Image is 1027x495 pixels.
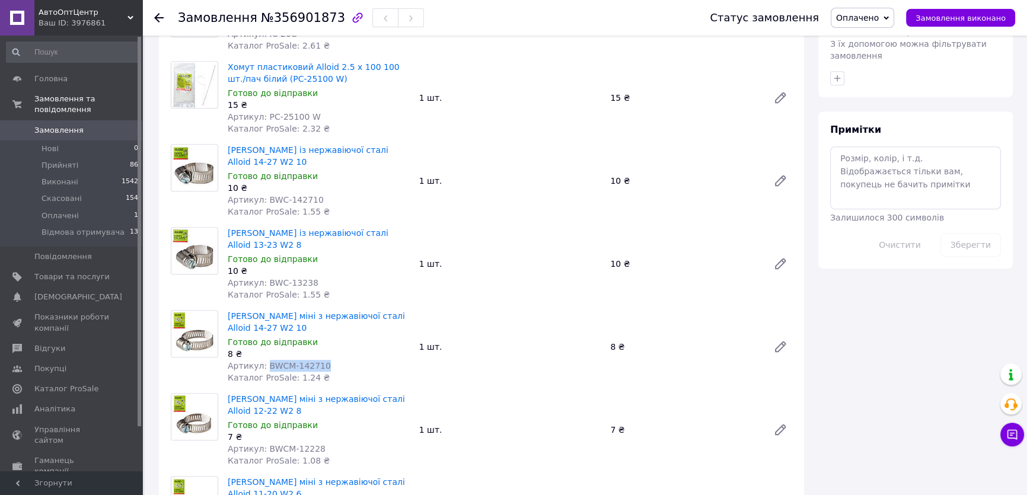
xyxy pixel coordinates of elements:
[34,404,75,414] span: Аналітика
[228,420,318,430] span: Готово до відправки
[228,207,330,216] span: Каталог ProSale: 1.55 ₴
[130,227,138,238] span: 13
[42,227,125,238] span: Відмова отримувача
[605,256,764,272] div: 10 ₴
[710,12,819,24] div: Статус замовлення
[134,210,138,221] span: 1
[34,455,110,477] span: Гаманець компанії
[42,143,59,154] span: Нові
[830,27,999,60] span: Особисті нотатки, які бачите лише ви. З їх допомогою можна фільтрувати замовлення
[42,177,78,187] span: Виконані
[228,182,410,194] div: 10 ₴
[34,312,110,333] span: Показники роботи компанії
[228,254,318,264] span: Готово до відправки
[916,14,1006,23] span: Замовлення виконано
[768,86,792,110] a: Редагувати
[228,348,410,360] div: 8 ₴
[228,171,318,181] span: Готово до відправки
[414,256,606,272] div: 1 шт.
[130,160,138,171] span: 86
[126,193,138,204] span: 154
[228,361,331,371] span: Артикул: BWCM-142710
[39,7,127,18] span: АвтоОптЦентр
[228,62,400,84] a: Хомут пластиковий Alloid 2.5 х 100 100 шт./пач білий (PC-25100 W)
[154,12,164,24] div: Повернутися назад
[605,173,764,189] div: 10 ₴
[122,177,138,187] span: 1542
[228,290,330,299] span: Каталог ProSale: 1.55 ₴
[228,337,318,347] span: Готово до відправки
[42,193,82,204] span: Скасовані
[228,41,330,50] span: Каталог ProSale: 2.61 ₴
[171,311,218,357] img: Хомут міні з нержавіючої сталі Alloid 14-27 W2 10
[34,272,110,282] span: Товари та послуги
[34,125,84,136] span: Замовлення
[228,112,321,122] span: Артикул: PC-25100 W
[34,424,110,446] span: Управління сайтом
[228,431,410,443] div: 7 ₴
[171,62,218,108] img: Хомут пластиковий Alloid 2.5 х 100 100 шт./пач білий (PC-25100 W)
[228,228,388,250] a: [PERSON_NAME] із нержавіючої сталі Alloid 13-23 W2 8
[261,11,345,25] span: №356901873
[768,252,792,276] a: Редагувати
[906,9,1015,27] button: Замовлення виконано
[34,74,68,84] span: Головна
[228,99,410,111] div: 15 ₴
[768,169,792,193] a: Редагувати
[768,418,792,442] a: Редагувати
[414,173,606,189] div: 1 шт.
[34,292,122,302] span: [DEMOGRAPHIC_DATA]
[830,124,881,135] span: Примітки
[134,143,138,154] span: 0
[228,265,410,277] div: 10 ₴
[34,343,65,354] span: Відгуки
[42,210,79,221] span: Оплачені
[228,394,405,416] a: [PERSON_NAME] міні з нержавіючої сталі Alloid 12-22 W2 8
[228,444,326,454] span: Артикул: BWCM-12228
[34,251,92,262] span: Повідомлення
[178,11,257,25] span: Замовлення
[228,145,388,167] a: [PERSON_NAME] із нержавіючої сталі Alloid 14-27 W2 10
[228,373,330,382] span: Каталог ProSale: 1.24 ₴
[171,145,218,191] img: Хомут із нержавіючої сталі Alloid 14-27 W2 10
[228,195,324,205] span: Артикул: BWC-142710
[1000,423,1024,446] button: Чат з покупцем
[768,335,792,359] a: Редагувати
[836,13,879,23] span: Оплачено
[6,41,139,63] input: Пошук
[39,18,142,28] div: Ваш ID: 3976861
[34,384,98,394] span: Каталог ProSale
[228,88,318,98] span: Готово до відправки
[228,311,405,333] a: [PERSON_NAME] міні з нержавіючої сталі Alloid 14-27 W2 10
[830,213,944,222] span: Залишилося 300 символів
[605,338,764,355] div: 8 ₴
[414,338,606,355] div: 1 шт.
[42,160,78,171] span: Прийняті
[605,421,764,438] div: 7 ₴
[605,90,764,106] div: 15 ₴
[171,394,218,440] img: Хомут міні з нержавіючої сталі Alloid 12-22 W2 8
[228,456,330,465] span: Каталог ProSale: 1.08 ₴
[228,278,318,288] span: Артикул: BWC-13238
[34,363,66,374] span: Покупці
[414,90,606,106] div: 1 шт.
[414,421,606,438] div: 1 шт.
[171,228,218,274] img: Хомут із нержавіючої сталі Alloid 13-23 W2 8
[228,124,330,133] span: Каталог ProSale: 2.32 ₴
[34,94,142,115] span: Замовлення та повідомлення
